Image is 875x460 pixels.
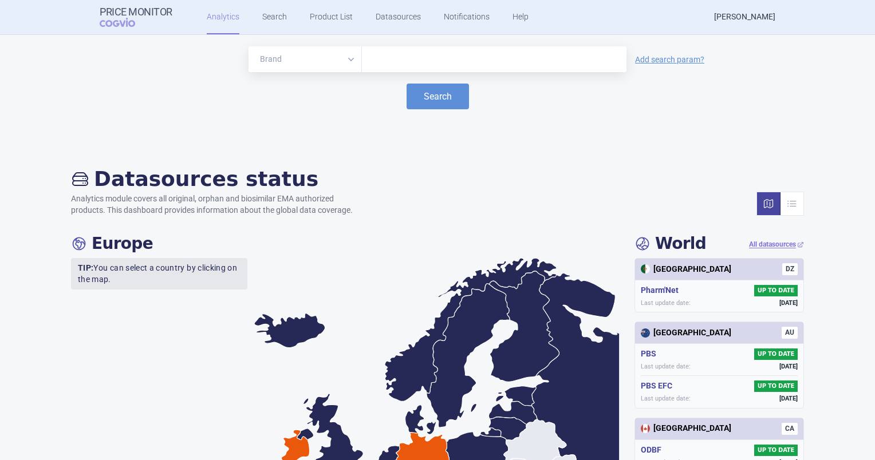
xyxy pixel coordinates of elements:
span: [DATE] [779,362,798,371]
strong: TIP: [78,263,93,272]
a: Add search param? [635,55,704,64]
span: AU [782,327,798,339]
p: Analytics module covers all original, orphan and biosimilar EMA authorized products. This dashboa... [71,193,364,216]
div: [GEOGRAPHIC_DATA] [641,264,731,275]
a: All datasources [749,240,804,249]
p: You can select a country by clicking on the map. [71,258,247,290]
img: Canada [641,424,650,433]
span: [DATE] [779,394,798,403]
span: COGVIO [100,18,151,27]
span: UP TO DATE [754,285,798,296]
span: UP TO DATE [754,348,798,360]
img: Algeria [641,264,650,273]
span: DZ [782,263,798,275]
img: Australia [641,328,650,338]
span: CA [782,423,798,435]
div: [GEOGRAPHIC_DATA] [641,423,731,434]
a: Price MonitorCOGVIO [100,6,172,28]
span: [DATE] [779,299,798,307]
div: [GEOGRAPHIC_DATA] [641,327,731,339]
span: Last update date: [641,394,691,403]
h4: World [634,234,706,253]
h2: Datasources status [71,166,364,191]
span: UP TO DATE [754,445,798,456]
h5: PBS EFC [641,380,677,392]
h5: PBS [641,348,661,360]
h5: Pharm'Net [641,285,683,296]
h4: Europe [71,234,153,253]
strong: Price Monitor [100,6,172,18]
button: Search [407,84,469,109]
span: UP TO DATE [754,380,798,392]
span: Last update date: [641,362,691,371]
h5: ODBF [641,445,666,456]
span: Last update date: [641,299,691,307]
